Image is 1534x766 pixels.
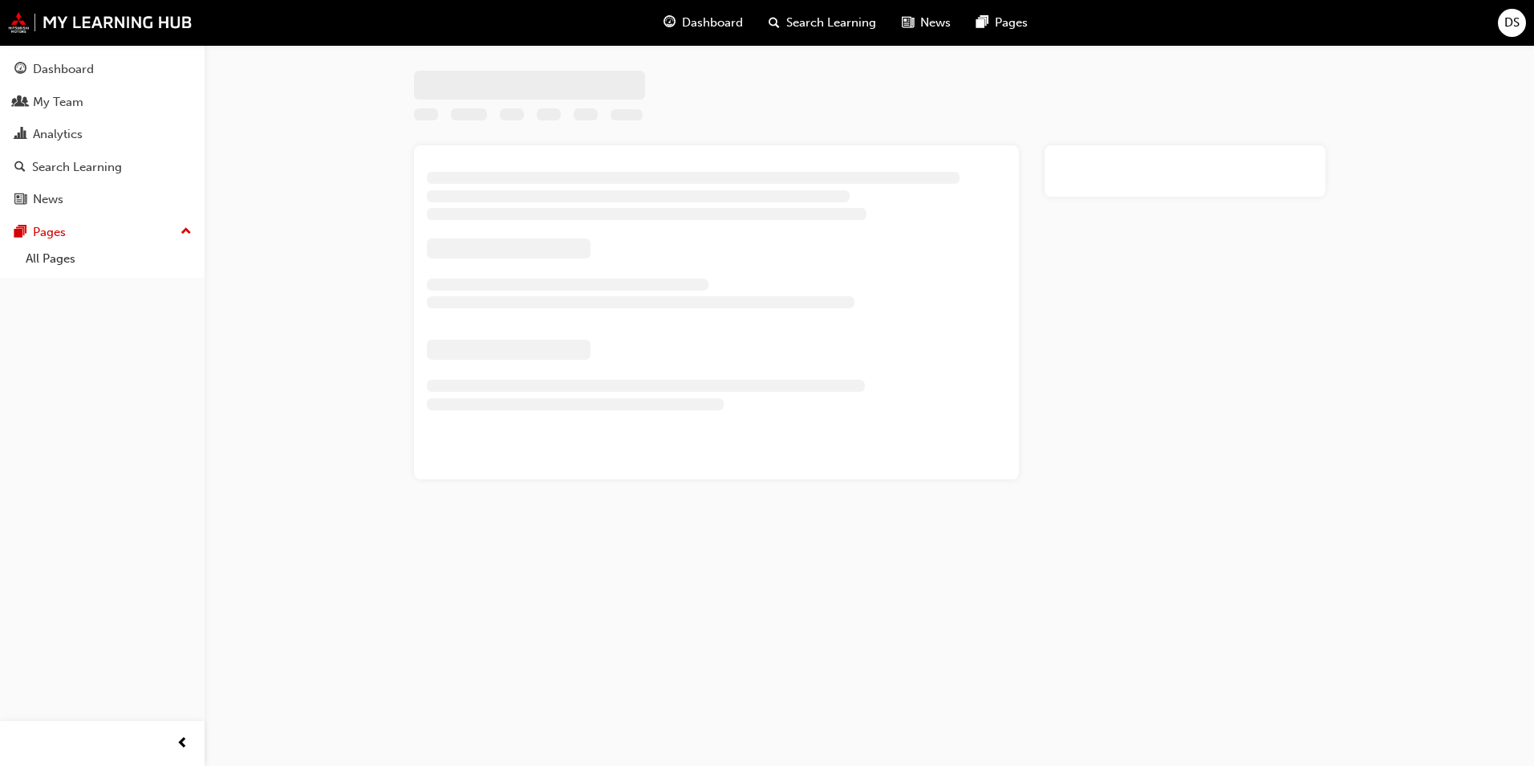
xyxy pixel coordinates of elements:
span: search-icon [14,161,26,175]
div: My Team [33,93,83,112]
span: Pages [995,14,1028,32]
div: News [33,190,63,209]
a: Search Learning [6,153,198,182]
span: Dashboard [682,14,743,32]
div: Dashboard [33,60,94,79]
span: guage-icon [14,63,26,77]
span: pages-icon [976,13,988,33]
a: Dashboard [6,55,198,84]
button: DashboardMy TeamAnalyticsSearch LearningNews [6,51,198,218]
span: guage-icon [664,13,676,33]
img: mmal [8,12,193,33]
span: chart-icon [14,128,26,142]
span: DS [1504,14,1520,32]
span: people-icon [14,96,26,110]
a: News [6,185,198,214]
div: Pages [33,223,66,242]
button: Pages [6,218,198,247]
a: All Pages [19,247,198,271]
div: Analytics [33,125,83,144]
span: Search Learning [786,14,876,32]
span: Learning resource code [611,110,643,124]
a: guage-iconDashboard [651,6,756,39]
a: My Team [6,88,198,117]
a: news-iconNews [889,6,964,39]
span: news-icon [902,13,914,33]
div: Search Learning [32,158,122,177]
a: Analytics [6,120,198,149]
span: search-icon [769,13,780,33]
span: prev-icon [177,734,189,754]
span: up-icon [181,222,192,242]
span: pages-icon [14,226,26,240]
a: pages-iconPages [964,6,1041,39]
span: news-icon [14,193,26,207]
button: DS [1498,9,1526,37]
span: News [920,14,951,32]
a: search-iconSearch Learning [756,6,889,39]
